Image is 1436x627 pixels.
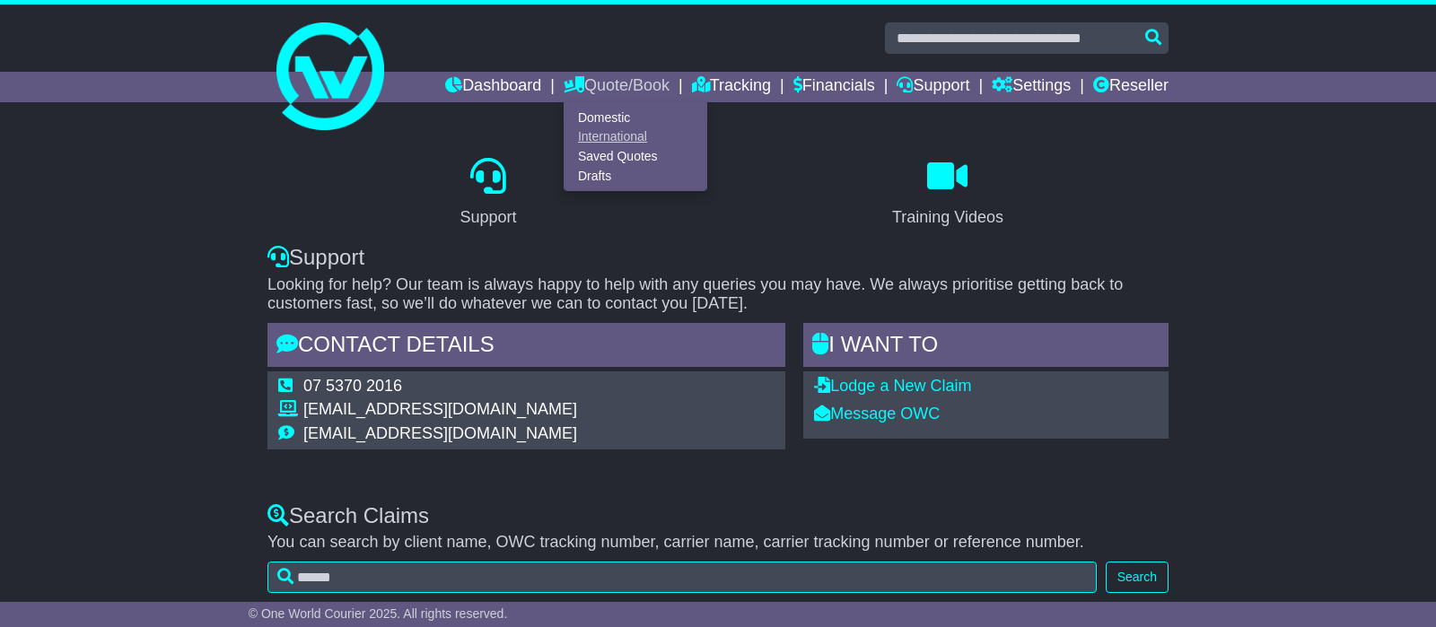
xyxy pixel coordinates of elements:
span: © One World Courier 2025. All rights reserved. [249,606,508,621]
td: 07 5370 2016 [303,377,577,401]
a: Settings [992,72,1071,102]
td: [EMAIL_ADDRESS][DOMAIN_NAME] [303,400,577,424]
div: Support [267,245,1169,271]
a: Domestic [565,108,706,127]
div: I WANT to [803,323,1169,371]
div: Contact Details [267,323,785,371]
button: Search [1106,562,1169,593]
p: Looking for help? Our team is always happy to help with any queries you may have. We always prior... [267,275,1169,314]
a: Support [448,152,528,236]
a: Tracking [692,72,771,102]
div: Support [460,205,516,230]
a: Dashboard [445,72,541,102]
a: Quote/Book [564,72,670,102]
a: Financials [793,72,875,102]
p: You can search by client name, OWC tracking number, carrier name, carrier tracking number or refe... [267,533,1169,553]
a: Support [897,72,969,102]
a: Drafts [565,166,706,186]
a: Saved Quotes [565,147,706,167]
div: Training Videos [892,205,1003,230]
a: Training Videos [880,152,1015,236]
td: [EMAIL_ADDRESS][DOMAIN_NAME] [303,424,577,444]
div: Search Claims [267,503,1169,529]
div: Quote/Book [564,102,707,191]
a: Lodge a New Claim [814,377,971,395]
a: Message OWC [814,405,940,422]
a: Reseller [1093,72,1169,102]
a: International [565,127,706,147]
